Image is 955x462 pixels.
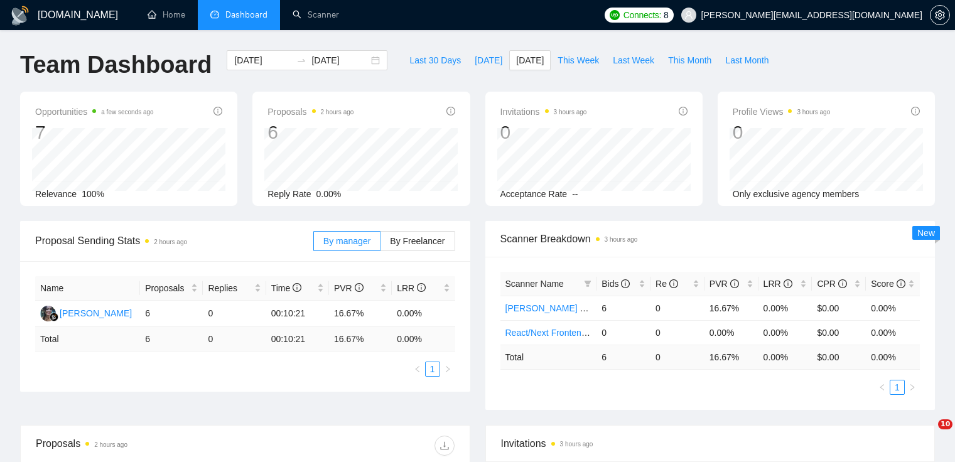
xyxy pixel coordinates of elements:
span: Time [271,283,301,293]
input: Start date [234,53,291,67]
span: swap-right [296,55,306,65]
div: 6 [267,121,353,144]
td: $0.00 [812,320,866,345]
span: Last Week [613,53,654,67]
span: Invitations [501,436,920,451]
td: 0 [650,345,704,369]
span: -- [572,189,578,199]
time: a few seconds ago [101,109,153,115]
span: CPR [817,279,846,289]
img: gigradar-bm.png [50,313,58,321]
button: Last 30 Days [402,50,468,70]
span: [DATE] [516,53,544,67]
time: 3 hours ago [560,441,593,448]
td: Total [500,345,597,369]
a: homeHome [148,9,185,20]
span: info-circle [897,279,905,288]
div: Proposals [36,436,245,456]
button: [DATE] [509,50,551,70]
span: Last Month [725,53,769,67]
span: Scanner Breakdown [500,231,920,247]
td: 00:10:21 [266,301,329,327]
img: RS [40,306,56,321]
span: to [296,55,306,65]
th: Proposals [140,276,203,301]
li: Next Page [440,362,455,377]
span: Proposals [267,104,353,119]
time: 3 hours ago [797,109,830,115]
span: setting [931,10,949,20]
span: Bids [602,279,630,289]
h1: Team Dashboard [20,50,212,80]
span: Opportunities [35,104,154,119]
span: Relevance [35,189,77,199]
td: Total [35,327,140,352]
span: right [444,365,451,373]
span: dashboard [210,10,219,19]
span: 8 [664,8,669,22]
td: 0 [650,320,704,345]
td: 16.67 % [704,345,758,369]
button: [DATE] [468,50,509,70]
span: info-circle [417,283,426,292]
td: 0 [203,301,266,327]
li: 1 [425,362,440,377]
span: Score [871,279,905,289]
span: filter [584,280,591,287]
span: 0.00% [316,189,342,199]
span: 100% [82,189,104,199]
td: 0 [650,296,704,320]
button: right [440,362,455,377]
div: 0 [500,121,587,144]
time: 3 hours ago [554,109,587,115]
td: 6 [140,327,203,352]
span: info-circle [911,107,920,115]
td: $0.00 [812,296,866,320]
span: By manager [323,236,370,246]
button: This Week [551,50,606,70]
span: PVR [334,283,364,293]
span: info-circle [446,107,455,115]
time: 2 hours ago [321,109,354,115]
time: 2 hours ago [154,239,187,245]
a: [PERSON_NAME] Development [505,303,632,313]
div: 0 [733,121,831,144]
a: React/Next Frontend Dev [505,328,605,338]
span: info-circle [213,107,222,115]
a: RS[PERSON_NAME] [40,308,132,318]
span: Replies [208,281,251,295]
a: 1 [426,362,440,376]
span: LRR [397,283,426,293]
div: [PERSON_NAME] [60,306,132,320]
div: 7 [35,121,154,144]
span: left [414,365,421,373]
span: info-circle [621,279,630,288]
td: 0.00% [866,296,920,320]
span: Re [656,279,678,289]
span: Dashboard [225,9,267,20]
span: filter [581,274,594,293]
span: This Month [668,53,711,67]
input: End date [311,53,369,67]
td: 0 [596,320,650,345]
button: Last Month [718,50,775,70]
span: info-circle [784,279,792,288]
span: Profile Views [733,104,831,119]
span: Acceptance Rate [500,189,568,199]
span: info-circle [293,283,301,292]
time: 2 hours ago [94,441,127,448]
button: setting [930,5,950,25]
a: searchScanner [293,9,339,20]
span: Connects: [623,8,661,22]
td: 16.67% [704,296,758,320]
span: Reply Rate [267,189,311,199]
td: 00:10:21 [266,327,329,352]
span: user [684,11,693,19]
button: left [410,362,425,377]
td: 0.00% [758,320,812,345]
span: Proposals [145,281,188,295]
span: info-circle [679,107,688,115]
span: Last 30 Days [409,53,461,67]
span: By Freelancer [390,236,445,246]
td: 0 [203,327,266,352]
